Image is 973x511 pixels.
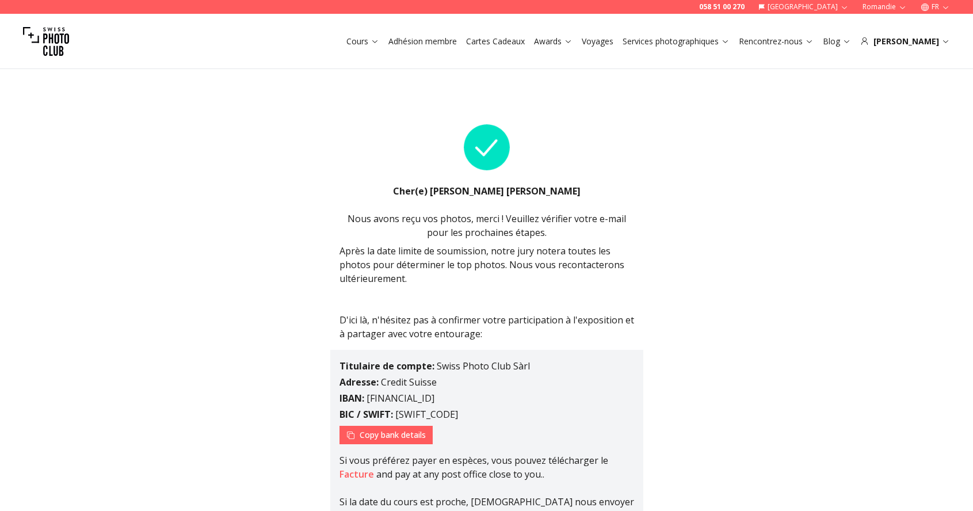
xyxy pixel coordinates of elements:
[466,36,525,47] a: Cartes Cadeaux
[339,212,634,239] p: Nous avons reçu vos photos, merci ! Veuillez vérifier votre e-mail pour les prochaines étapes.
[339,426,433,444] button: Copy bank details
[860,36,950,47] div: [PERSON_NAME]
[339,375,634,389] p: Credit Suisse
[388,36,457,47] a: Adhésion membre
[577,33,618,49] button: Voyages
[339,376,379,388] b: Adresse :
[699,2,745,12] a: 058 51 00 270
[339,453,634,495] p: Si vous préférez payer en espèces, vous pouvez télécharger le and pay at any post office close to...
[339,360,434,372] b: Titulaire de compte :
[342,33,384,49] button: Cours
[430,185,581,197] b: [PERSON_NAME] [PERSON_NAME]
[818,33,856,49] button: Blog
[23,18,69,64] img: Swiss photo club
[534,36,573,47] a: Awards
[461,33,529,49] button: Cartes Cadeaux
[346,36,379,47] a: Cours
[582,36,613,47] a: Voyages
[339,392,364,405] b: IBAN :
[393,185,430,197] b: Cher(e)
[823,36,851,47] a: Blog
[339,468,374,481] a: Facture
[339,408,393,421] b: BIC / SWIFT :
[618,33,734,49] button: Services photographiques
[339,391,634,405] p: [FINANCIAL_ID]
[529,33,577,49] button: Awards
[339,359,634,373] p: Swiss Photo Club Sàrl
[734,33,818,49] button: Rencontrez-nous
[384,33,461,49] button: Adhésion membre
[739,36,814,47] a: Rencontrez-nous
[623,36,730,47] a: Services photographiques
[339,407,634,421] p: [SWIFT_CODE]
